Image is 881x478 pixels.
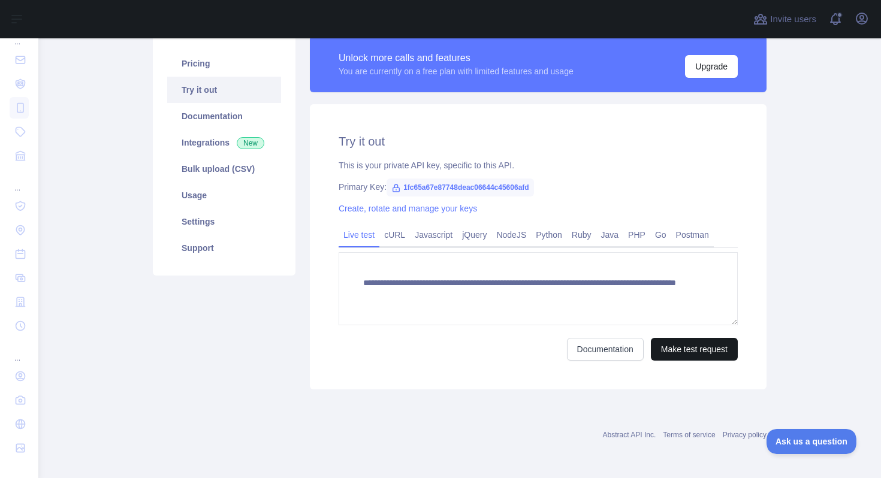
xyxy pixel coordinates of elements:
a: Python [531,225,567,244]
button: Invite users [751,10,819,29]
div: ... [10,169,29,193]
button: Upgrade [685,55,738,78]
span: Invite users [770,13,816,26]
a: Documentation [567,338,644,361]
a: cURL [379,225,410,244]
a: Create, rotate and manage your keys [339,204,477,213]
a: Java [596,225,624,244]
a: Bulk upload (CSV) [167,156,281,182]
a: Go [650,225,671,244]
a: Ruby [567,225,596,244]
a: Terms of service [663,431,715,439]
div: Primary Key: [339,181,738,193]
a: Settings [167,208,281,235]
a: Abstract API Inc. [603,431,656,439]
a: Pricing [167,50,281,77]
a: Javascript [410,225,457,244]
a: Try it out [167,77,281,103]
div: You are currently on a free plan with limited features and usage [339,65,574,77]
h2: Try it out [339,133,738,150]
a: Live test [339,225,379,244]
a: Integrations New [167,129,281,156]
a: jQuery [457,225,491,244]
span: New [237,137,264,149]
a: Usage [167,182,281,208]
a: PHP [623,225,650,244]
a: Support [167,235,281,261]
span: 1fc65a67e87748deac06644c45606afd [387,179,534,196]
button: Make test request [651,338,738,361]
div: Unlock more calls and features [339,51,574,65]
div: This is your private API key, specific to this API. [339,159,738,171]
div: ... [10,339,29,363]
a: NodeJS [491,225,531,244]
a: Privacy policy [723,431,767,439]
a: Documentation [167,103,281,129]
iframe: Toggle Customer Support [767,429,857,454]
a: Postman [671,225,714,244]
